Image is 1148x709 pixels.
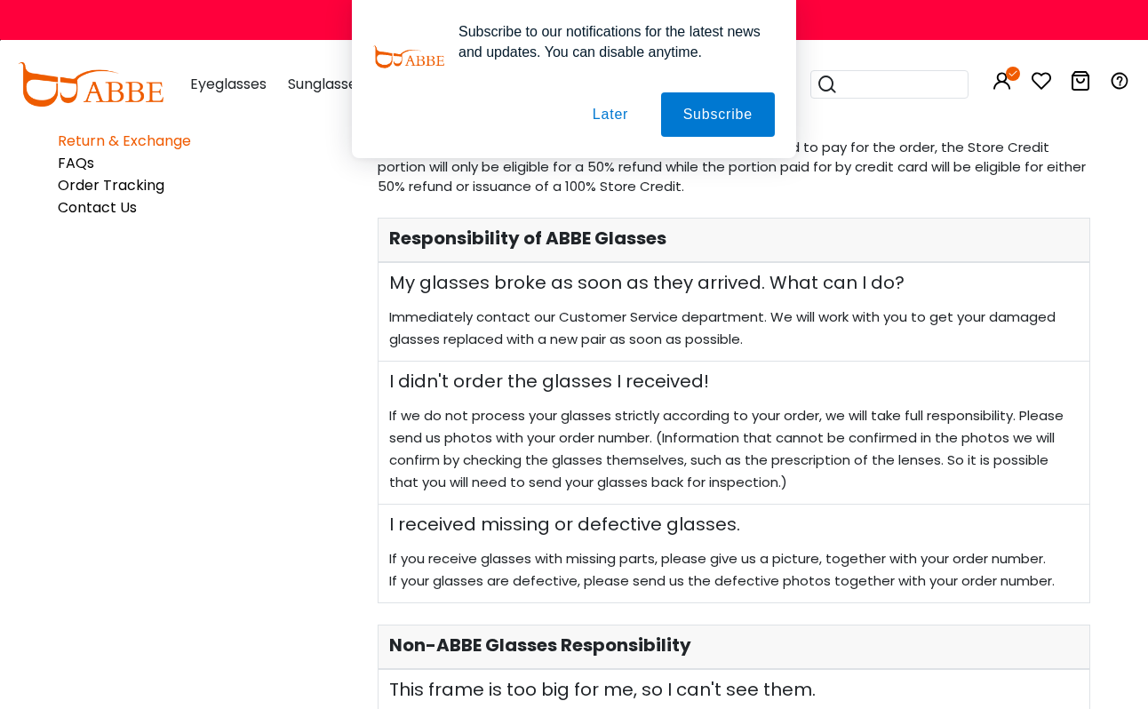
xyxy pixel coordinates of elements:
span: Non-ABBE Glasses Responsibility [389,633,691,657]
span: If we do not process your glasses strictly according to your order, we will take full responsibil... [389,404,1080,493]
span: Responsibility of ABBE Glasses [389,226,666,251]
span: I received missing or defective glasses. [389,515,1080,533]
span: My glasses broke as soon as they arrived. What can I do? [389,274,1080,291]
button: Subscribe [661,92,775,137]
a: Contact Us [58,197,137,218]
div: Subscribe to our notifications for the latest news and updates. You can disable anytime. [444,21,775,62]
span: This frame is too big for me, so I can't see them. [389,681,1080,698]
span: Immediately contact our Customer Service department. We will work with you to get your damaged gl... [389,306,1080,350]
img: notification icon [373,21,444,92]
span: If you receive glasses with missing parts, please give us a picture, together with your order num... [389,547,1080,592]
a: FAQs [58,153,94,173]
button: Later [570,92,650,137]
span: I didn't order the glasses I received! [389,372,1080,390]
a: Order Tracking [58,175,164,195]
